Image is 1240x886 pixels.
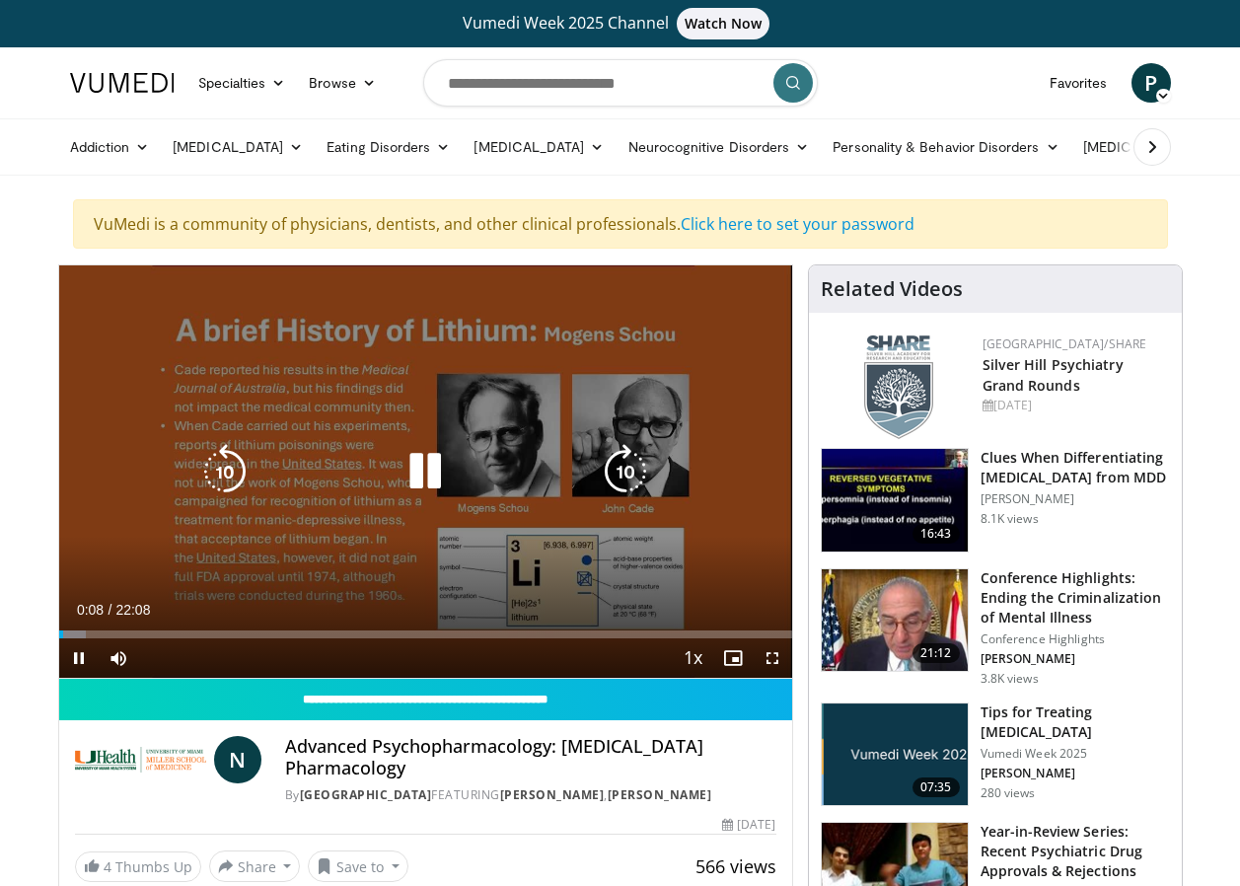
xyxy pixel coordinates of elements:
h3: Tips for Treating [MEDICAL_DATA] [981,702,1170,742]
p: 3.8K views [981,671,1039,687]
p: Vumedi Week 2025 [981,746,1170,762]
span: 0:08 [77,602,104,618]
button: Mute [99,638,138,678]
a: Favorites [1038,63,1120,103]
div: [DATE] [722,816,775,834]
p: Conference Highlights [981,631,1170,647]
p: [PERSON_NAME] [981,491,1170,507]
a: [MEDICAL_DATA] [462,127,616,167]
img: VuMedi Logo [70,73,175,93]
a: [MEDICAL_DATA] [161,127,315,167]
a: 21:12 Conference Highlights: Ending the Criminalization of Mental Illness Conference Highlights [... [821,568,1170,687]
button: Share [209,850,301,882]
span: Watch Now [677,8,770,39]
a: [PERSON_NAME] [608,786,712,803]
h3: Clues When Differentiating [MEDICAL_DATA] from MDD [981,448,1170,487]
video-js: Video Player [59,265,792,679]
h4: Related Videos [821,277,963,301]
a: 16:43 Clues When Differentiating [MEDICAL_DATA] from MDD [PERSON_NAME] 8.1K views [821,448,1170,553]
span: 16:43 [912,524,960,544]
span: 21:12 [912,643,960,663]
a: N [214,736,261,783]
p: [PERSON_NAME] [981,651,1170,667]
span: 4 [104,857,111,876]
a: P [1131,63,1171,103]
a: Personality & Behavior Disorders [821,127,1070,167]
a: Addiction [58,127,162,167]
a: Specialties [186,63,298,103]
a: [PERSON_NAME] [500,786,605,803]
div: Progress Bar [59,630,792,638]
div: VuMedi is a community of physicians, dentists, and other clinical professionals. [73,199,1168,249]
img: 1419e6f0-d69a-482b-b3ae-1573189bf46e.150x105_q85_crop-smart_upscale.jpg [822,569,968,672]
button: Enable picture-in-picture mode [713,638,753,678]
img: University of Miami [75,736,206,783]
h3: Year-in-Review Series: Recent Psychiatric Drug Approvals & Rejections [981,822,1170,881]
div: By FEATURING , [285,786,776,804]
a: Neurocognitive Disorders [617,127,822,167]
input: Search topics, interventions [423,59,818,107]
a: Vumedi Week 2025 ChannelWatch Now [73,8,1168,39]
span: 22:08 [115,602,150,618]
span: 566 views [695,854,776,878]
h4: Advanced Psychopharmacology: [MEDICAL_DATA] Pharmacology [285,736,776,778]
h3: Conference Highlights: Ending the Criminalization of Mental Illness [981,568,1170,628]
a: Eating Disorders [315,127,462,167]
a: 4 Thumbs Up [75,851,201,882]
span: 07:35 [912,777,960,797]
a: 07:35 Tips for Treating [MEDICAL_DATA] Vumedi Week 2025 [PERSON_NAME] 280 views [821,702,1170,807]
button: Save to [308,850,408,882]
a: Silver Hill Psychiatry Grand Rounds [983,355,1124,395]
p: [PERSON_NAME] [981,766,1170,781]
p: 280 views [981,785,1036,801]
p: 8.1K views [981,511,1039,527]
img: f9e3f9ac-65e5-4687-ad3f-59c0a5c287bd.png.150x105_q85_crop-smart_upscale.png [822,703,968,806]
img: f8aaeb6d-318f-4fcf-bd1d-54ce21f29e87.png.150x105_q85_autocrop_double_scale_upscale_version-0.2.png [864,335,933,439]
a: [GEOGRAPHIC_DATA] [300,786,432,803]
img: a6520382-d332-4ed3-9891-ee688fa49237.150x105_q85_crop-smart_upscale.jpg [822,449,968,552]
button: Fullscreen [753,638,792,678]
span: / [109,602,112,618]
button: Playback Rate [674,638,713,678]
a: Browse [297,63,388,103]
button: Pause [59,638,99,678]
a: Click here to set your password [681,213,914,235]
a: [GEOGRAPHIC_DATA]/SHARE [983,335,1147,352]
div: [DATE] [983,397,1166,414]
